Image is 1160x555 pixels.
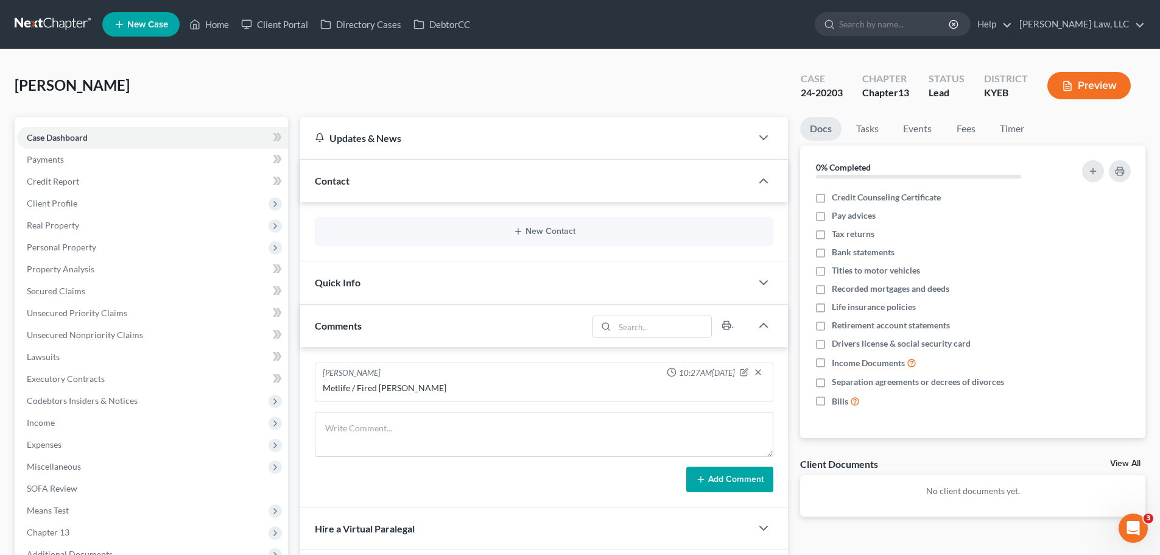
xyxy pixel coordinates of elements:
a: [PERSON_NAME] Law, LLC [1013,13,1145,35]
span: Quick Info [315,277,360,288]
a: Fees [946,117,985,141]
span: Titles to motor vehicles [832,264,920,277]
span: Credit Counseling Certificate [832,191,941,203]
span: Client Profile [27,198,77,208]
a: Credit Report [17,171,288,193]
a: Home [183,13,235,35]
span: Retirement account statements [832,319,950,331]
div: Status [929,72,965,86]
span: Recorded mortgages and deeds [832,283,949,295]
span: Means Test [27,505,69,515]
span: 10:27AM[DATE] [679,367,735,379]
button: Preview [1047,72,1131,99]
span: Miscellaneous [27,461,81,472]
div: KYEB [984,86,1028,100]
span: Bank statements [832,246,895,258]
span: Contact [315,175,350,186]
div: Updates & News [315,132,737,144]
span: Drivers license & social security card [832,338,971,350]
span: Lawsuits [27,352,60,362]
input: Search... [615,316,712,337]
a: Unsecured Priority Claims [17,302,288,324]
strong: 0% Completed [816,162,871,172]
a: Case Dashboard [17,127,288,149]
span: Tax returns [832,228,874,240]
span: Real Property [27,220,79,230]
a: Help [971,13,1012,35]
span: 3 [1144,514,1153,523]
span: 13 [898,87,909,98]
span: Pay advices [832,210,876,222]
span: Property Analysis [27,264,94,274]
button: Add Comment [686,467,773,492]
span: [PERSON_NAME] [15,76,130,94]
span: Income [27,417,55,428]
span: Bills [832,395,848,408]
div: 24-20203 [801,86,843,100]
div: Client Documents [800,458,878,470]
span: Secured Claims [27,286,85,296]
a: Payments [17,149,288,171]
span: SOFA Review [27,483,77,493]
a: Timer [990,117,1034,141]
span: Expenses [27,439,62,450]
span: New Case [127,20,168,29]
a: Secured Claims [17,280,288,302]
span: Life insurance policies [832,301,916,313]
div: District [984,72,1028,86]
div: Lead [929,86,965,100]
span: Separation agreements or decrees of divorces [832,376,1004,388]
a: Client Portal [235,13,314,35]
div: Case [801,72,843,86]
button: New Contact [325,227,764,236]
div: Metlife / Fired [PERSON_NAME] [323,382,765,394]
p: No client documents yet. [810,485,1136,497]
span: Unsecured Priority Claims [27,308,127,318]
div: Chapter [862,72,909,86]
div: Chapter [862,86,909,100]
span: Payments [27,154,64,164]
a: Executory Contracts [17,368,288,390]
input: Search by name... [839,13,951,35]
a: Lawsuits [17,346,288,368]
span: Executory Contracts [27,373,105,384]
iframe: Intercom live chat [1119,514,1148,543]
a: View All [1110,459,1141,468]
span: Hire a Virtual Paralegal [315,523,415,534]
span: Case Dashboard [27,132,88,143]
a: Tasks [846,117,888,141]
a: Directory Cases [314,13,407,35]
span: Unsecured Nonpriority Claims [27,330,143,340]
div: [PERSON_NAME] [323,367,381,380]
span: Income Documents [832,357,905,369]
a: Docs [800,117,842,141]
span: Comments [315,320,362,331]
span: Credit Report [27,176,79,186]
a: DebtorCC [407,13,476,35]
a: Events [893,117,941,141]
a: Property Analysis [17,258,288,280]
span: Chapter 13 [27,527,69,537]
a: SOFA Review [17,478,288,500]
span: Codebtors Insiders & Notices [27,395,138,406]
a: Unsecured Nonpriority Claims [17,324,288,346]
span: Personal Property [27,242,96,252]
